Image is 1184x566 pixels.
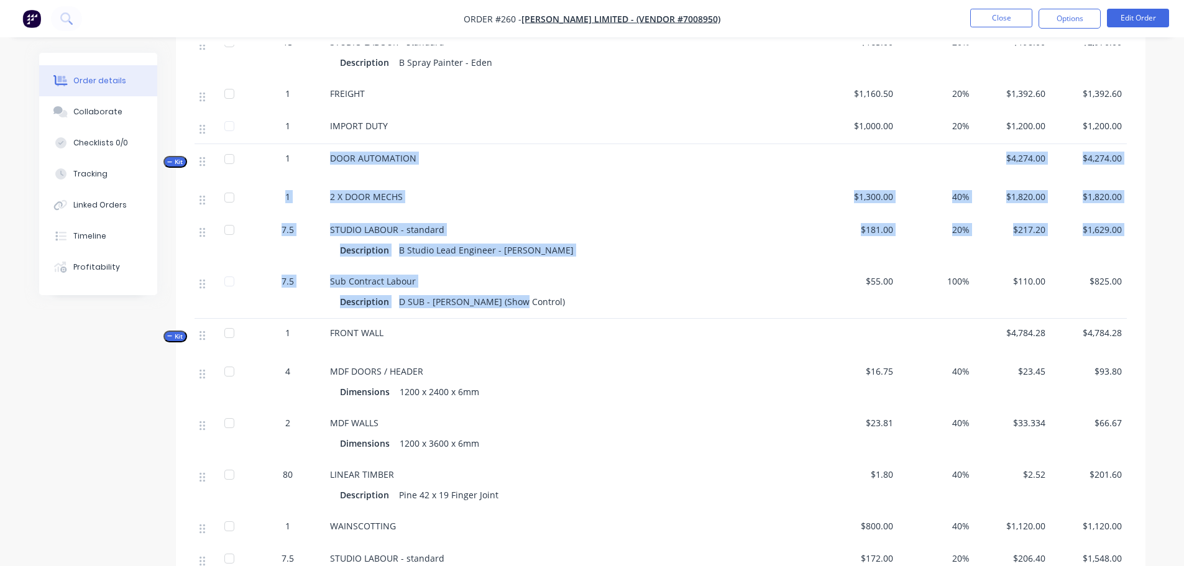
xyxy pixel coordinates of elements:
[73,168,108,180] div: Tracking
[464,13,521,25] span: Order #260 -
[39,127,157,158] button: Checklists 0/0
[394,293,570,311] div: D SUB - [PERSON_NAME] (Show Control)
[39,189,157,221] button: Linked Orders
[394,241,579,259] div: B Studio Lead Engineer - [PERSON_NAME]
[330,552,444,564] span: STUDIO LABOUR - standard
[1055,190,1122,203] span: $1,820.00
[330,152,416,164] span: DOOR AUTOMATION
[340,53,394,71] div: Description
[73,262,120,273] div: Profitability
[1055,326,1122,339] span: $4,784.28
[827,416,894,429] span: $23.81
[903,275,970,288] span: 100%
[73,199,127,211] div: Linked Orders
[163,156,187,168] button: Kit
[330,275,416,287] span: Sub Contract Labour
[903,87,970,100] span: 20%
[285,519,290,532] span: 1
[827,190,894,203] span: $1,300.00
[39,96,157,127] button: Collaborate
[285,190,290,203] span: 1
[330,520,396,532] span: WAINSCOTTING
[903,552,970,565] span: 20%
[330,224,444,235] span: STUDIO LABOUR - standard
[39,221,157,252] button: Timeline
[73,106,122,117] div: Collaborate
[903,468,970,481] span: 40%
[827,365,894,378] span: $16.75
[827,275,894,288] span: $55.00
[980,365,1046,378] span: $23.45
[1055,275,1122,288] span: $825.00
[1055,87,1122,100] span: $1,392.60
[1055,152,1122,165] span: $4,274.00
[330,191,403,203] span: 2 X DOOR MECHS
[22,9,41,28] img: Factory
[1055,416,1122,429] span: $66.67
[73,75,126,86] div: Order details
[980,552,1046,565] span: $206.40
[903,416,970,429] span: 40%
[39,158,157,189] button: Tracking
[903,223,970,236] span: 20%
[167,332,183,341] span: Kit
[827,119,894,132] span: $1,000.00
[980,223,1046,236] span: $217.20
[395,434,484,452] div: 1200 x 3600 x 6mm
[827,223,894,236] span: $181.00
[980,87,1046,100] span: $1,392.60
[285,416,290,429] span: 2
[285,119,290,132] span: 1
[340,486,394,504] div: Description
[394,53,497,71] div: B Spray Painter - Eden
[282,275,294,288] span: 7.5
[827,552,894,565] span: $172.00
[980,152,1046,165] span: $4,274.00
[903,119,970,132] span: 20%
[970,9,1032,27] button: Close
[980,519,1046,532] span: $1,120.00
[285,87,290,100] span: 1
[394,486,503,504] div: Pine 42 x 19 Finger Joint
[73,137,128,148] div: Checklists 0/0
[340,434,395,452] div: Dimensions
[285,326,290,339] span: 1
[903,519,970,532] span: 40%
[980,416,1046,429] span: $33.334
[903,365,970,378] span: 40%
[827,519,894,532] span: $800.00
[1055,468,1122,481] span: $201.60
[1055,552,1122,565] span: $1,548.00
[330,120,388,132] span: IMPORT DUTY
[980,190,1046,203] span: $1,820.00
[283,468,293,481] span: 80
[980,275,1046,288] span: $110.00
[395,383,484,401] div: 1200 x 2400 x 6mm
[1055,223,1122,236] span: $1,629.00
[827,87,894,100] span: $1,160.50
[980,326,1046,339] span: $4,784.28
[39,65,157,96] button: Order details
[340,383,395,401] div: Dimensions
[903,190,970,203] span: 40%
[521,13,720,25] a: [PERSON_NAME] limited - (vendor #7008950)
[980,119,1046,132] span: $1,200.00
[285,365,290,378] span: 4
[980,468,1046,481] span: $2.52
[285,152,290,165] span: 1
[73,231,106,242] div: Timeline
[282,552,294,565] span: 7.5
[282,223,294,236] span: 7.5
[1055,365,1122,378] span: $93.80
[167,157,183,167] span: Kit
[330,327,383,339] span: FRONT WALL
[330,365,423,377] span: MDF DOORS / HEADER
[1039,9,1101,29] button: Options
[1055,519,1122,532] span: $1,120.00
[827,468,894,481] span: $1.80
[330,468,394,480] span: LINEAR TIMBER
[340,241,394,259] div: Description
[1055,119,1122,132] span: $1,200.00
[39,252,157,283] button: Profitability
